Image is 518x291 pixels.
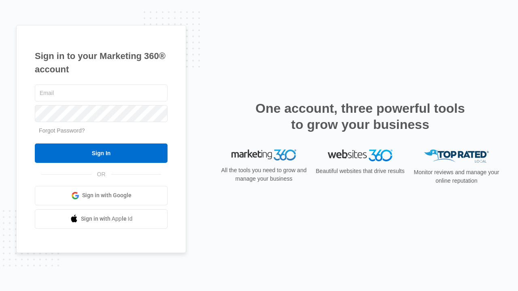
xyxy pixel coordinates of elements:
[35,143,168,163] input: Sign In
[231,150,296,161] img: Marketing 360
[91,170,111,179] span: OR
[411,168,502,185] p: Monitor reviews and manage your online reputation
[315,167,405,175] p: Beautiful websites that drive results
[35,209,168,229] a: Sign in with Apple Id
[35,49,168,76] h1: Sign in to your Marketing 360® account
[39,127,85,134] a: Forgot Password?
[424,150,489,163] img: Top Rated Local
[219,166,309,183] p: All the tools you need to grow and manage your business
[81,215,133,223] span: Sign in with Apple Id
[328,150,393,161] img: Websites 360
[82,191,132,200] span: Sign in with Google
[35,84,168,101] input: Email
[253,100,467,133] h2: One account, three powerful tools to grow your business
[35,186,168,205] a: Sign in with Google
